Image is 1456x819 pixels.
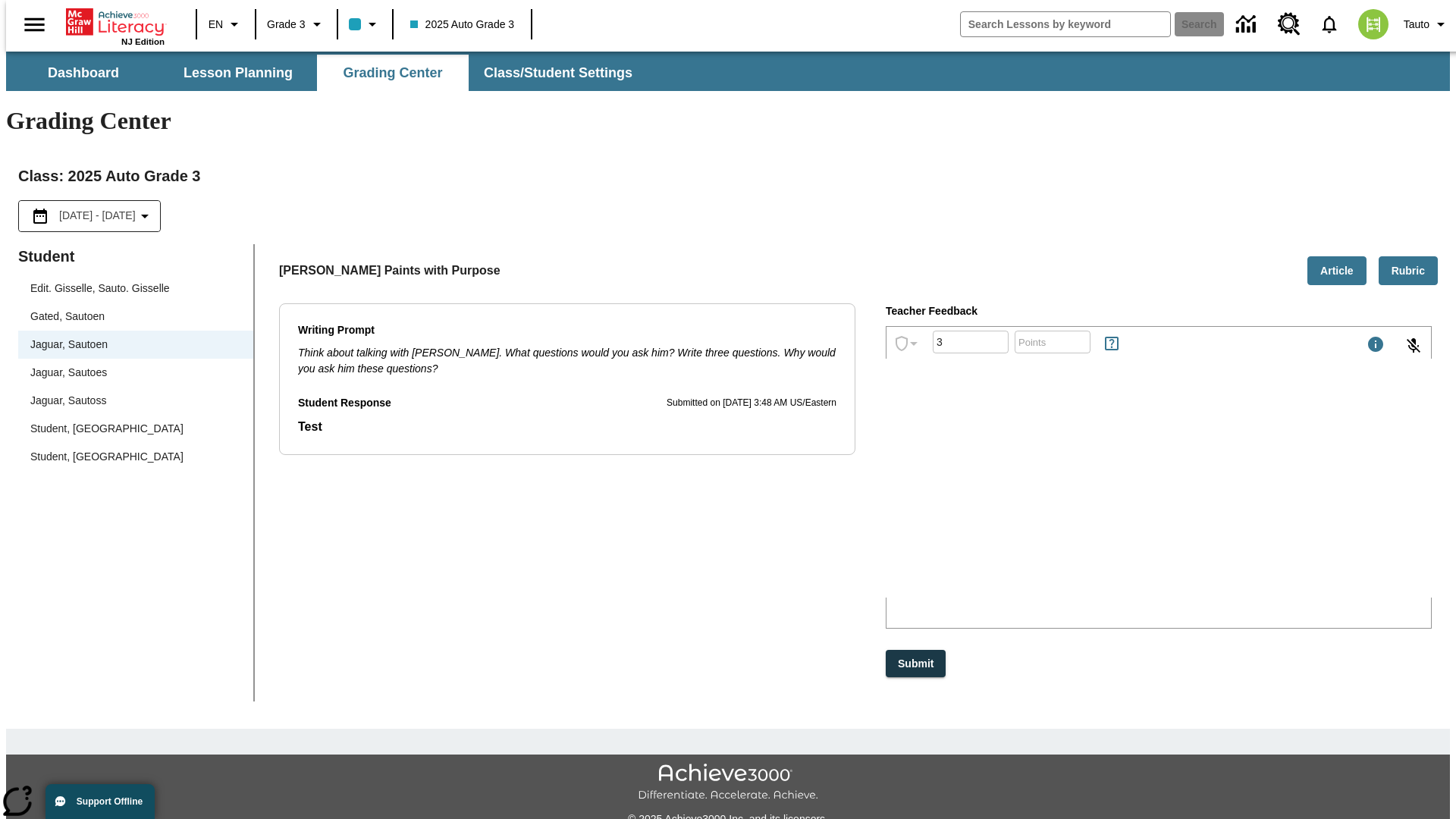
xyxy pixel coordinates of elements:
button: Submit [886,650,946,678]
p: Student [18,244,253,268]
div: Gated, Sautoen [18,303,253,331]
div: Grade: Letters, numbers, %, + and - are allowed. [933,331,1009,353]
span: Student, [GEOGRAPHIC_DATA] [30,421,241,437]
img: avatar image [1358,9,1389,39]
h2: Class : 2025 Auto Grade 3 [18,164,1438,188]
img: Achieve3000 Differentiate Accelerate Achieve [638,764,818,802]
a: Resource Center, Will open in new tab [1269,4,1310,45]
a: Home [66,7,165,37]
p: Test [298,418,836,436]
a: Data Center [1227,4,1269,45]
div: Think about talking with [PERSON_NAME]. What questions would you ask him? Write three questions. ... [298,345,836,377]
svg: Collapse Date Range Filter [136,207,154,225]
span: Grade 3 [267,17,306,33]
button: Rules for Earning Points and Achievements, Will open in new tab [1097,328,1127,359]
div: SubNavbar [6,52,1450,91]
p: Student Response [298,395,391,412]
button: Select a new avatar [1349,5,1398,44]
button: Class/Student Settings [472,55,645,91]
p: XFWtea [6,12,221,26]
button: Article, Will open in new tab [1307,256,1367,286]
div: Jaguar, Sautoss [18,387,253,415]
div: Home [66,5,165,46]
input: Points: Must be equal to or less than 25. [1015,322,1090,362]
span: EN [209,17,223,33]
button: Profile/Settings [1398,11,1456,38]
p: Teacher Feedback [886,303,1432,320]
span: Edit. Gisselle, Sauto. Gisselle [30,281,241,297]
button: Rubric, Will open in new tab [1379,256,1438,286]
p: Writing Prompt [298,322,836,339]
button: Grading Center [317,55,469,91]
button: Grade: Grade 3, Select a grade [261,11,332,38]
a: Notifications [1310,5,1349,44]
span: [DATE] - [DATE] [59,208,136,224]
button: Language: EN, Select a language [202,11,250,38]
h1: Grading Center [6,107,1450,135]
button: Lesson Planning [162,55,314,91]
span: Jaguar, Sautoen [30,337,241,353]
div: Student, [GEOGRAPHIC_DATA] [18,443,253,471]
div: Points: Must be equal to or less than 25. [1015,331,1090,353]
button: Click to activate and allow voice recognition [1395,328,1432,364]
div: SubNavbar [6,55,646,91]
input: Grade: Letters, numbers, %, + and - are allowed. [933,322,1009,362]
span: Tauto [1404,17,1429,33]
span: NJ Edition [121,37,165,46]
span: Support Offline [77,796,143,807]
body: Type your response here. [6,12,221,26]
button: Select the date range menu item [25,207,154,225]
input: search field [961,12,1170,36]
p: Submitted on [DATE] 3:48 AM US/Eastern [667,396,836,411]
button: Open side menu [12,2,57,47]
span: 2025 Auto Grade 3 [410,17,515,33]
div: Student, [GEOGRAPHIC_DATA] [18,415,253,443]
div: Jaguar, Sautoes [18,359,253,387]
button: Support Offline [45,784,155,819]
p: Student Response [298,418,836,436]
div: Maximum 1000 characters Press Escape to exit toolbar and use left and right arrow keys to access ... [1367,335,1385,356]
span: Jaguar, Sautoes [30,365,241,381]
span: Gated, Sautoen [30,309,241,325]
div: Edit. Gisselle, Sauto. Gisselle [18,275,253,303]
button: Class color is light blue. Change class color [343,11,388,38]
button: Dashboard [8,55,159,91]
p: [PERSON_NAME] Paints with Purpose [279,262,500,280]
span: Student, [GEOGRAPHIC_DATA] [30,449,241,465]
span: Jaguar, Sautoss [30,393,241,409]
div: Jaguar, Sautoen [18,331,253,359]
